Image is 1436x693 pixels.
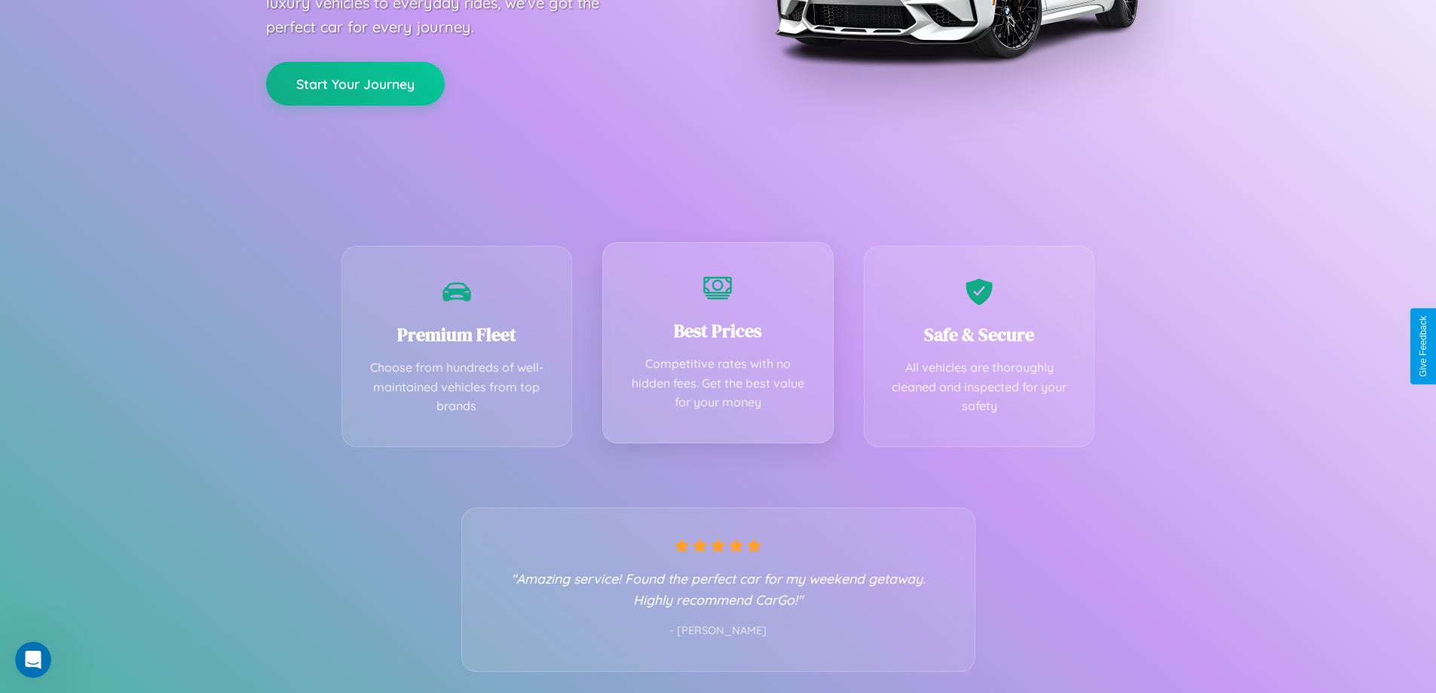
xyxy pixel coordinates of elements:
p: All vehicles are thoroughly cleaned and inspected for your safety [887,358,1072,416]
p: "Amazing service! Found the perfect car for my weekend getaway. Highly recommend CarGo!" [492,568,945,610]
h3: Premium Fleet [365,322,550,347]
p: Competitive rates with no hidden fees. Get the best value for your money [626,354,810,412]
p: Choose from hundreds of well-maintained vehicles from top brands [365,358,550,416]
button: Start Your Journey [266,62,445,106]
iframe: Intercom live chat [15,642,51,678]
div: Give Feedback [1418,316,1428,377]
h3: Best Prices [626,318,810,343]
p: - [PERSON_NAME] [492,621,945,641]
h3: Safe & Secure [887,322,1072,347]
